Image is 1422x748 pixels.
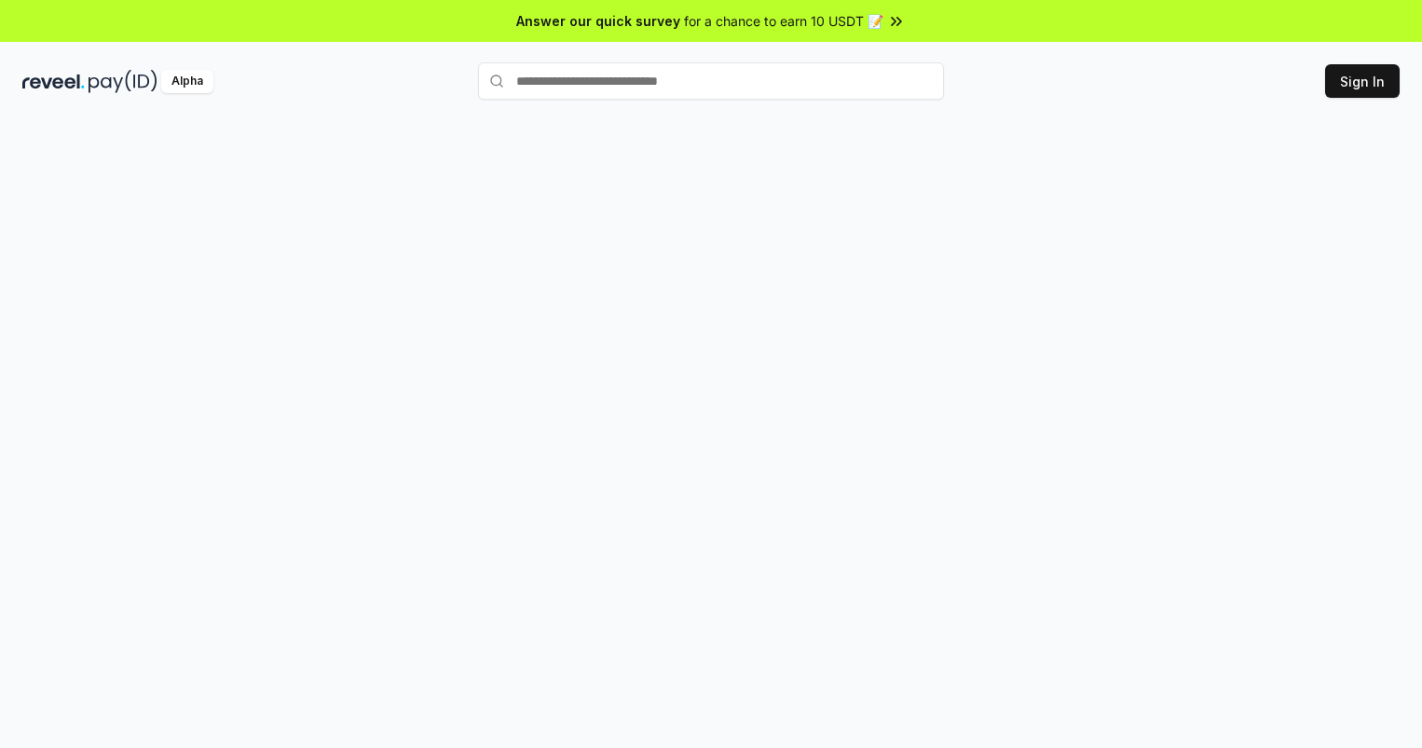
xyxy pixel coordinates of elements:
span: Answer our quick survey [516,11,680,31]
div: Alpha [161,70,213,93]
span: for a chance to earn 10 USDT 📝 [684,11,883,31]
img: pay_id [89,70,157,93]
button: Sign In [1325,64,1400,98]
img: reveel_dark [22,70,85,93]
